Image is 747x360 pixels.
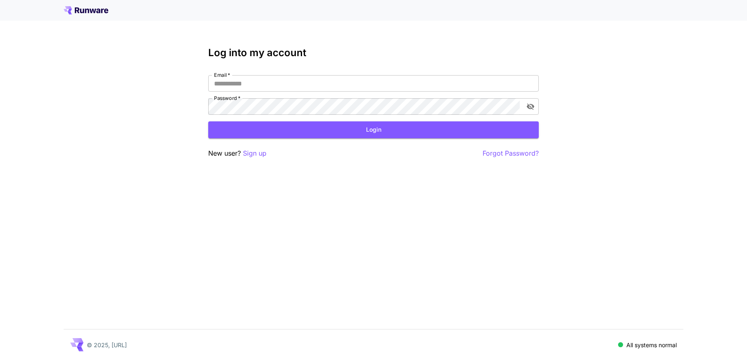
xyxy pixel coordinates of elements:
[208,148,266,159] p: New user?
[214,71,230,78] label: Email
[214,95,240,102] label: Password
[87,341,127,349] p: © 2025, [URL]
[626,341,677,349] p: All systems normal
[243,148,266,159] button: Sign up
[208,121,539,138] button: Login
[208,47,539,59] h3: Log into my account
[523,99,538,114] button: toggle password visibility
[483,148,539,159] button: Forgot Password?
